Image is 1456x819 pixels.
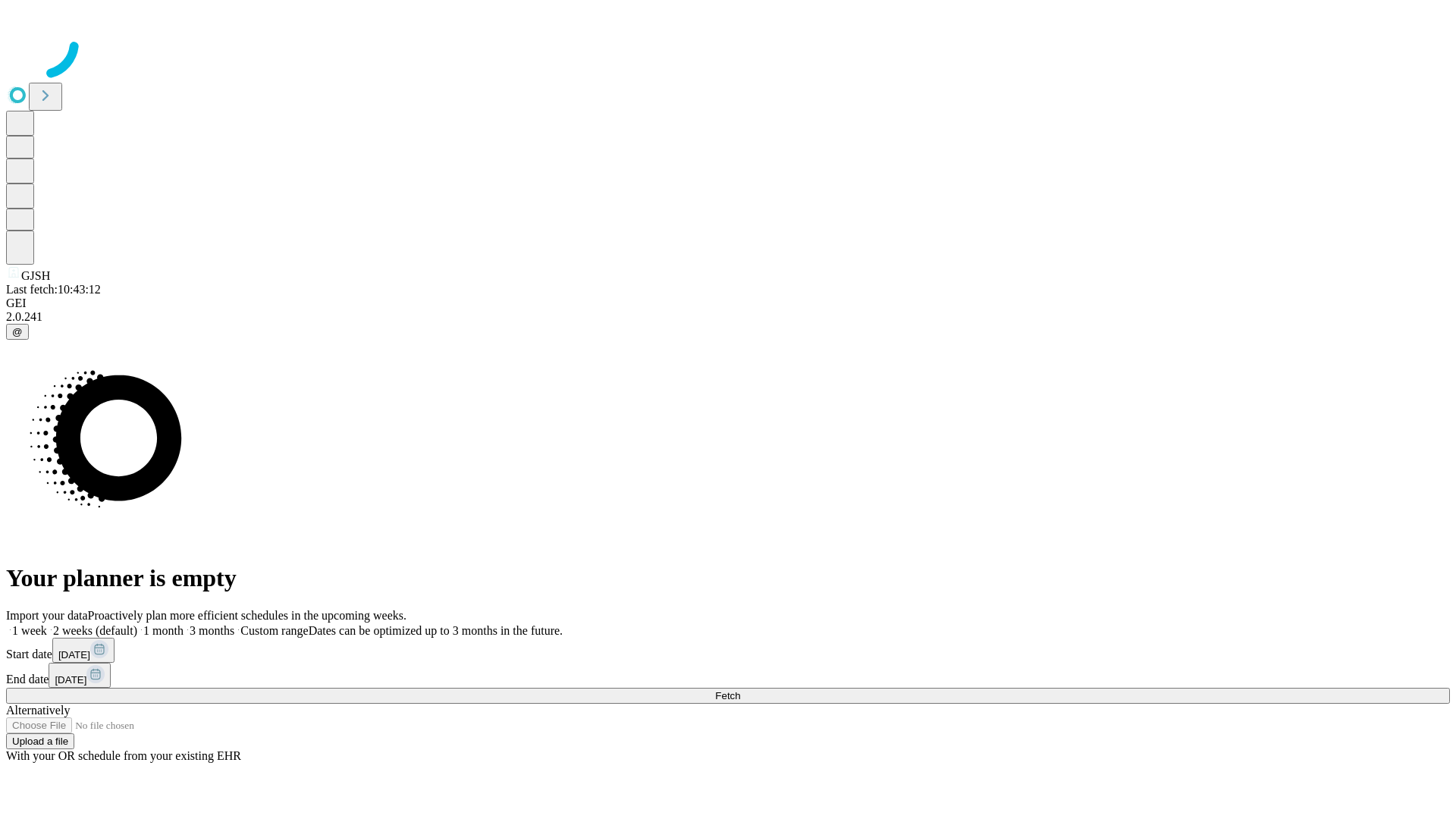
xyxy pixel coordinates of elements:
[6,310,1450,324] div: 2.0.241
[6,704,70,717] span: Alternatively
[6,688,1450,704] button: Fetch
[6,564,1450,592] h1: Your planner is empty
[6,638,1450,663] div: Start date
[6,663,1450,688] div: End date
[12,624,47,637] span: 1 week
[6,749,241,762] span: With your OR schedule from your existing EHR
[55,674,86,686] span: [DATE]
[6,609,88,622] span: Import your data
[309,624,563,637] span: Dates can be optimized up to 3 months in the future.
[143,624,184,637] span: 1 month
[6,324,29,340] button: @
[6,283,101,296] span: Last fetch: 10:43:12
[6,733,74,749] button: Upload a file
[6,297,1450,310] div: GEI
[240,624,308,637] span: Custom range
[49,663,111,688] button: [DATE]
[53,624,137,637] span: 2 weeks (default)
[58,649,90,661] span: [DATE]
[52,638,115,663] button: [DATE]
[715,690,740,701] span: Fetch
[88,609,406,622] span: Proactively plan more efficient schedules in the upcoming weeks.
[190,624,234,637] span: 3 months
[21,269,50,282] span: GJSH
[12,326,23,337] span: @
